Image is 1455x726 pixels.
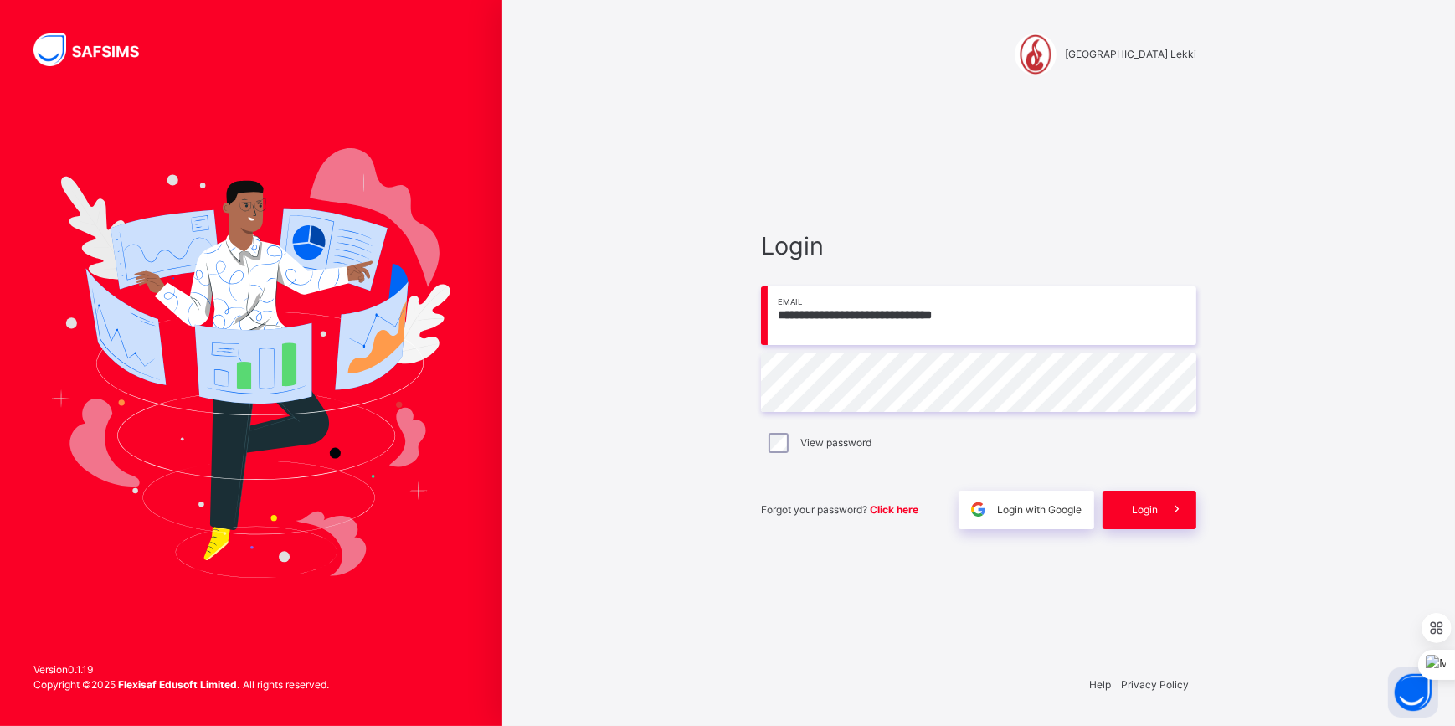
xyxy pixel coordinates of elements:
[33,678,329,691] span: Copyright © 2025 All rights reserved.
[1132,502,1158,517] span: Login
[33,662,329,677] span: Version 0.1.19
[969,500,988,519] img: google.396cfc9801f0270233282035f929180a.svg
[761,503,918,516] span: Forgot your password?
[761,228,1196,264] span: Login
[118,678,240,691] strong: Flexisaf Edusoft Limited.
[997,502,1082,517] span: Login with Google
[33,33,159,66] img: SAFSIMS Logo
[52,148,450,577] img: Hero Image
[870,503,918,516] a: Click here
[800,435,871,451] label: View password
[1089,678,1111,691] a: Help
[1065,47,1196,62] span: [GEOGRAPHIC_DATA] Lekki
[1121,678,1189,691] a: Privacy Policy
[1388,667,1438,718] button: Open asap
